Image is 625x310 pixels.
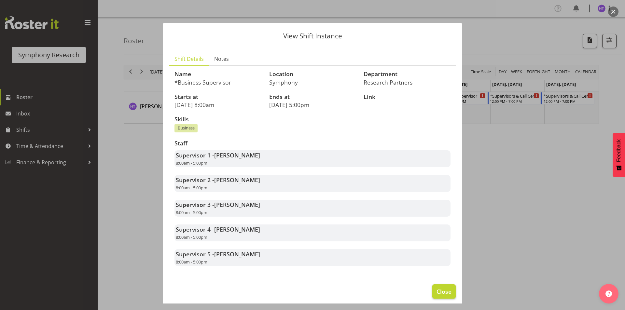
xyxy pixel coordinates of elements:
span: 8:00am - 5:00pm [176,209,207,215]
p: *Business Supervisor [174,79,261,86]
p: [DATE] 5:00pm [269,101,356,108]
p: Research Partners [364,79,451,86]
strong: Supervisor 5 - [176,250,260,258]
strong: Supervisor 1 - [176,151,260,159]
strong: Supervisor 2 - [176,176,260,184]
span: 8:00am - 5:00pm [176,234,207,240]
span: [PERSON_NAME] [214,250,260,258]
span: Notes [214,55,229,63]
span: 8:00am - 5:00pm [176,160,207,166]
span: 8:00am - 5:00pm [176,259,207,265]
span: 8:00am - 5:00pm [176,185,207,191]
h3: Skills [174,116,451,123]
h3: Department [364,71,451,77]
h3: Location [269,71,356,77]
span: [PERSON_NAME] [214,151,260,159]
img: help-xxl-2.png [605,290,612,297]
span: [PERSON_NAME] [214,201,260,209]
h3: Staff [174,140,451,147]
span: Shift Details [174,55,204,63]
span: Business [178,125,195,131]
h3: Link [364,94,451,100]
span: [PERSON_NAME] [214,225,260,233]
p: [DATE] 8:00am [174,101,261,108]
button: Close [432,284,456,299]
h3: Ends at [269,94,356,100]
strong: Supervisor 3 - [176,201,260,209]
button: Feedback - Show survey [613,133,625,177]
span: Close [437,287,451,296]
span: [PERSON_NAME] [214,176,260,184]
h3: Starts at [174,94,261,100]
span: Feedback [616,139,622,162]
h3: Name [174,71,261,77]
p: View Shift Instance [169,33,456,39]
p: Symphony [269,79,356,86]
strong: Supervisor 4 - [176,225,260,233]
